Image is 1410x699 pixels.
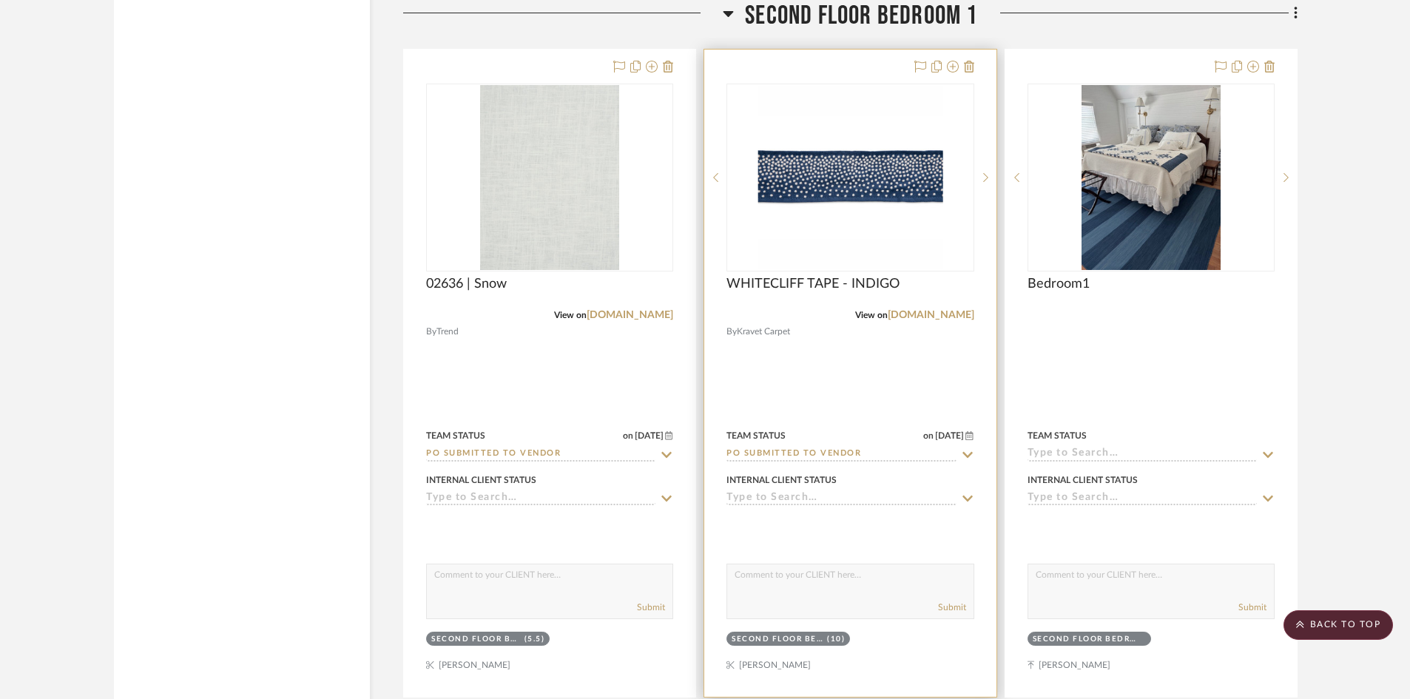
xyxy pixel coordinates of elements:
img: WHITECLIFF TAPE - INDIGO [758,85,942,270]
span: [DATE] [633,430,665,441]
div: Team Status [426,429,485,442]
img: 02636 | Snow [480,85,619,270]
a: [DOMAIN_NAME] [587,310,673,320]
div: Team Status [726,429,786,442]
div: Internal Client Status [426,473,536,487]
div: Second Floor Bedroom 1 [732,634,823,645]
input: Type to Search… [426,492,655,506]
span: View on [554,311,587,320]
img: Bedroom1 [1082,85,1221,270]
span: on [623,431,633,440]
span: By [426,325,436,339]
div: (5.5) [524,634,545,645]
input: Type to Search… [1028,492,1257,506]
div: Second Floor Bedroom 1 [1033,634,1142,645]
div: Internal Client Status [1028,473,1138,487]
button: Submit [1238,601,1266,614]
div: Internal Client Status [726,473,837,487]
span: View on [855,311,888,320]
span: [DATE] [934,430,965,441]
input: Type to Search… [1028,448,1257,462]
div: 0 [727,84,973,271]
span: Trend [436,325,459,339]
input: Type to Search… [726,448,956,462]
scroll-to-top-button: BACK TO TOP [1283,610,1393,640]
button: Submit [637,601,665,614]
input: Type to Search… [426,448,655,462]
input: Type to Search… [726,492,956,506]
span: on [923,431,934,440]
span: By [726,325,737,339]
a: [DOMAIN_NAME] [888,310,974,320]
button: Submit [938,601,966,614]
div: Second Floor Bedroom 1 [431,634,521,645]
span: Kravet Carpet [737,325,790,339]
span: WHITECLIFF TAPE - INDIGO [726,276,900,292]
div: (10) [827,634,845,645]
div: Team Status [1028,429,1087,442]
span: 02636 | Snow [426,276,507,292]
span: Bedroom1 [1028,276,1090,292]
